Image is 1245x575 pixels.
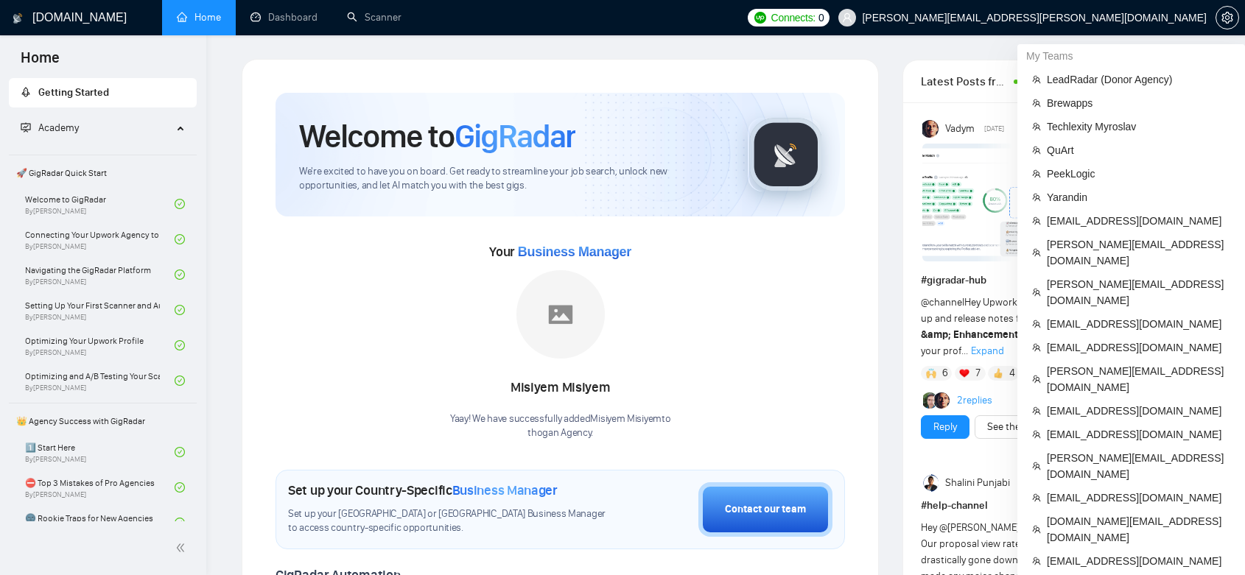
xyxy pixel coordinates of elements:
[175,375,185,386] span: check-circle
[1047,513,1230,546] span: [DOMAIN_NAME][EMAIL_ADDRESS][DOMAIN_NAME]
[922,120,940,138] img: Vadym
[175,540,190,555] span: double-left
[945,121,975,137] span: Vadym
[10,406,195,436] span: 👑 Agency Success with GigRadar
[1047,142,1230,158] span: QuArt
[1047,339,1230,356] span: [EMAIL_ADDRESS][DOMAIN_NAME]
[975,366,981,381] span: 7
[922,474,940,492] img: Shalini Punjabi
[450,412,670,440] div: Yaay! We have successfully added Misiyem Misiyem to
[1032,122,1041,131] span: team
[175,447,185,457] span: check-circle
[1032,216,1041,225] span: team
[1032,462,1041,470] span: team
[1047,426,1230,442] span: [EMAIL_ADDRESS][DOMAIN_NAME]
[25,188,175,220] a: Welcome to GigRadarBy[PERSON_NAME]
[455,116,575,156] span: GigRadar
[921,296,964,308] span: @channel
[288,507,615,535] span: Set up your [GEOGRAPHIC_DATA] or [GEOGRAPHIC_DATA] Business Manager to access country-specific op...
[1216,6,1239,29] button: setting
[1047,363,1230,395] span: [PERSON_NAME][EMAIL_ADDRESS][DOMAIN_NAME]
[299,116,575,156] h1: Welcome to
[754,12,766,24] img: upwork-logo.png
[10,158,195,188] span: 🚀 GigRadar Quick Start
[1032,75,1041,84] span: team
[1047,189,1230,205] span: Yarandin
[25,223,175,255] a: Connecting Your Upwork Agency to GigRadarBy[PERSON_NAME]
[698,482,832,537] button: Contact our team
[1047,166,1230,182] span: PeekLogic
[1047,553,1230,569] span: [EMAIL_ADDRESS][DOMAIN_NAME]
[957,393,992,408] a: 2replies
[38,121,79,134] span: Academy
[1032,193,1041,202] span: team
[25,364,175,397] a: Optimizing and A/B Testing Your Scanner for Better ResultsBy[PERSON_NAME]
[1032,320,1041,328] span: team
[933,419,957,435] a: Reply
[1047,490,1230,506] span: [EMAIL_ADDRESS][DOMAIN_NAME]
[921,415,969,439] button: Reply
[1032,343,1041,352] span: team
[1047,119,1230,135] span: Techlexity Myroslav
[175,305,185,315] span: check-circle
[1047,403,1230,419] span: [EMAIL_ADDRESS][DOMAIN_NAME]
[21,122,31,133] span: fund-projection-screen
[923,392,939,409] img: Alex B
[725,501,806,518] div: Contact our team
[921,272,1191,289] h1: # gigradar-hub
[25,329,175,361] a: Optimizing Your Upwork ProfileBy[PERSON_NAME]
[971,345,1004,357] span: Expand
[38,86,109,99] span: Getting Started
[1017,44,1245,68] div: My Teams
[1032,99,1041,107] span: team
[1032,493,1041,502] span: team
[942,366,948,381] span: 6
[818,10,824,26] span: 0
[489,244,631,260] span: Your
[25,258,175,291] a: Navigating the GigRadar PlatformBy[PERSON_NAME]
[945,475,1010,491] span: Shalini Punjabi
[1047,71,1230,88] span: LeadRadar (Donor Agency)
[25,507,175,539] a: 🌚 Rookie Traps for New Agencies
[1009,366,1015,381] span: 4
[771,10,816,26] span: Connects:
[842,13,852,23] span: user
[450,426,670,440] p: thogan Agency .
[13,7,23,30] img: logo
[175,340,185,350] span: check-circle
[1032,288,1041,297] span: team
[922,144,1099,261] img: F09AC4U7ATU-image.png
[749,118,823,191] img: gigradar-logo.png
[1195,525,1230,560] iframe: Intercom live chat
[516,270,605,359] img: placeholder.png
[25,294,175,326] a: Setting Up Your First Scanner and Auto-BidderBy[PERSON_NAME]
[1032,406,1041,415] span: team
[1216,12,1238,24] span: setting
[21,87,31,97] span: rocket
[1032,430,1041,439] span: team
[299,165,724,193] span: We're excited to have you on board. Get ready to streamline your job search, unlock new opportuni...
[175,482,185,493] span: check-circle
[1032,375,1041,384] span: team
[926,368,936,378] img: 🙌
[175,234,185,244] span: check-circle
[21,121,79,134] span: Academy
[1047,213,1230,229] span: [EMAIL_ADDRESS][DOMAIN_NAME]
[987,419,1052,435] a: See the details
[518,244,631,259] span: Business Manager
[1047,450,1230,482] span: [PERSON_NAME][EMAIL_ADDRESS][DOMAIN_NAME]
[177,11,221,24] a: homeHome
[9,78,197,107] li: Getting Started
[1032,169,1041,178] span: team
[347,11,401,24] a: searchScanner
[250,11,318,24] a: dashboardDashboard
[9,47,71,78] span: Home
[175,518,185,528] span: check-circle
[175,269,185,280] span: check-circle
[1032,248,1041,257] span: team
[921,296,1190,357] span: Hey Upwork growth hackers, here's our July round-up and release notes for GigRadar • is your prof...
[452,482,558,498] span: Business Manager
[1047,95,1230,111] span: Brewapps
[288,482,558,498] h1: Set up your Country-Specific
[25,436,175,468] a: 1️⃣ Start HereBy[PERSON_NAME]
